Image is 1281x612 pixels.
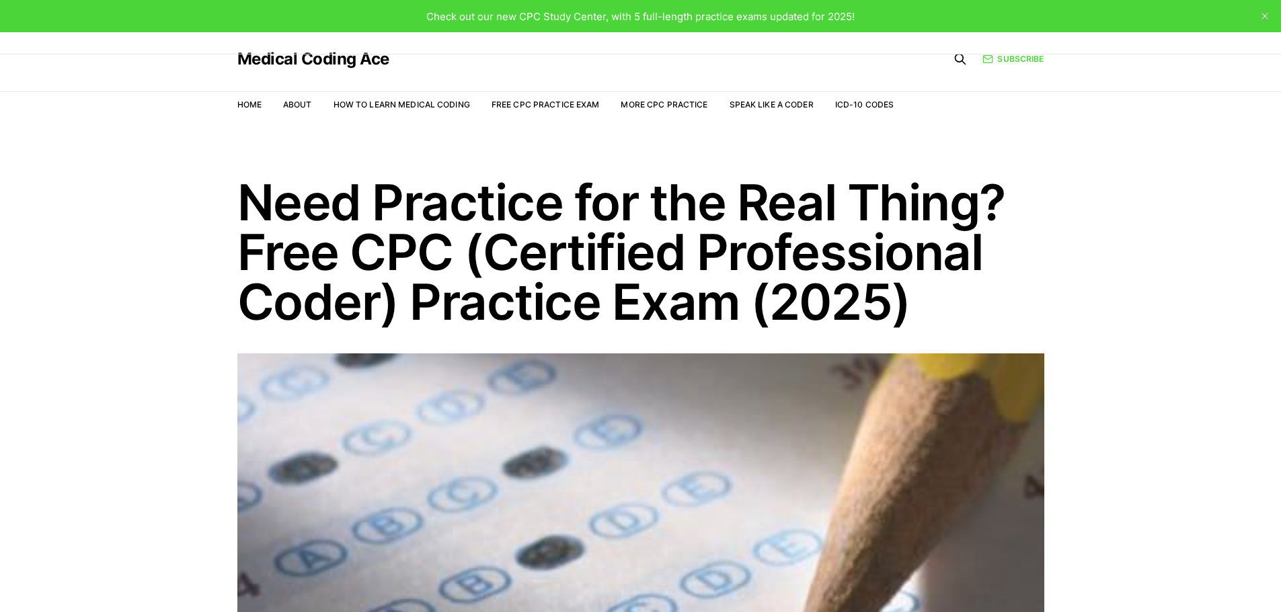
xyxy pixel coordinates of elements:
[492,99,600,110] a: Free CPC Practice Exam
[334,99,470,110] a: How to Learn Medical Coding
[835,99,894,110] a: ICD-10 Codes
[237,177,1044,326] h1: Need Practice for the Real Thing? Free CPC (Certified Professional Coder) Practice Exam (2025)
[237,51,389,67] a: Medical Coding Ace
[1060,546,1281,612] iframe: portal-trigger
[621,99,707,110] a: More CPC Practice
[1254,5,1276,27] button: close
[730,99,814,110] a: Speak Like a Coder
[237,99,262,110] a: Home
[982,52,1044,65] a: Subscribe
[283,99,312,110] a: About
[426,10,855,23] span: Check out our new CPC Study Center, with 5 full-length practice exams updated for 2025!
